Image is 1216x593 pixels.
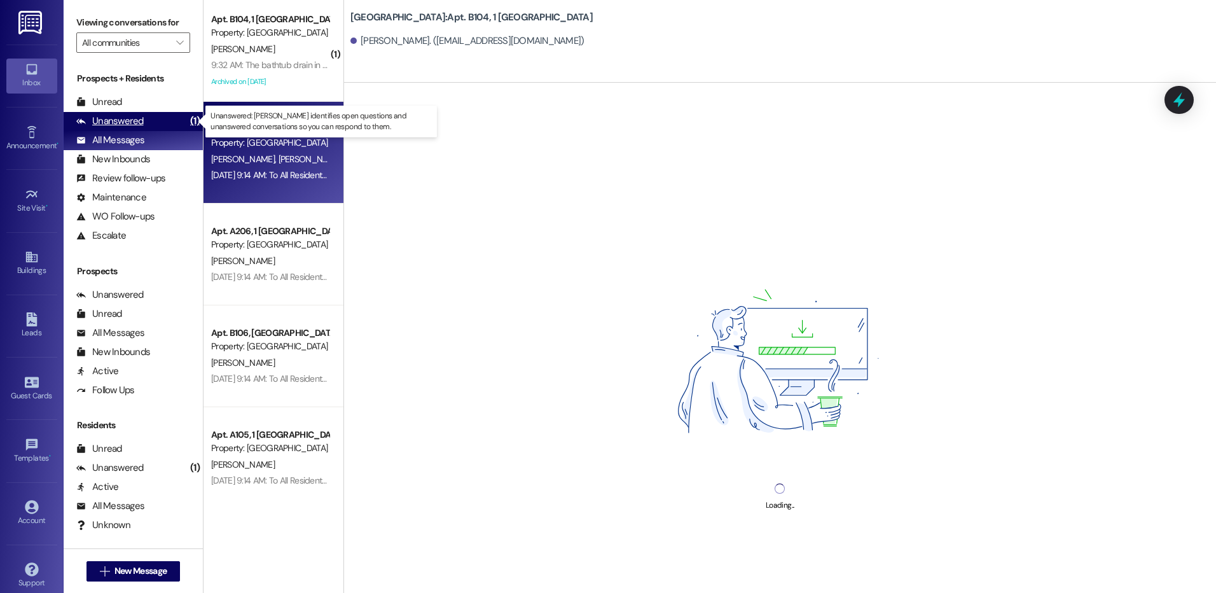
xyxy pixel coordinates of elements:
[76,519,130,532] div: Unknown
[211,238,329,251] div: Property: [GEOGRAPHIC_DATA]
[76,461,144,475] div: Unanswered
[76,95,122,109] div: Unread
[211,428,329,442] div: Apt. A105, 1 [GEOGRAPHIC_DATA]
[211,136,329,150] div: Property: [GEOGRAPHIC_DATA]
[211,153,279,165] span: [PERSON_NAME]
[76,480,119,494] div: Active
[278,153,342,165] span: [PERSON_NAME]
[64,419,203,432] div: Residents
[76,172,165,185] div: Review follow-ups
[114,564,167,578] span: New Message
[76,345,150,359] div: New Inbounds
[49,452,51,461] span: •
[211,59,1176,71] div: 9:32 AM: The bathtub drain in my apartment has repeatedly backed up, producing a very foul odor. ...
[176,38,183,48] i: 
[211,373,907,384] div: [DATE] 9:14 AM: To All Residents at [GEOGRAPHIC_DATA]: The fire alarm inspection will proceed [DA...
[211,326,329,340] div: Apt. B106, [GEOGRAPHIC_DATA]
[86,561,181,582] button: New Message
[64,265,203,278] div: Prospects
[211,225,329,238] div: Apt. A206, 1 [GEOGRAPHIC_DATA]
[18,11,45,34] img: ResiDesk Logo
[211,271,907,283] div: [DATE] 9:14 AM: To All Residents at [GEOGRAPHIC_DATA]: The fire alarm inspection will proceed [DA...
[76,442,122,456] div: Unread
[76,499,144,513] div: All Messages
[6,246,57,281] a: Buildings
[6,309,57,343] a: Leads
[76,365,119,378] div: Active
[766,499,794,512] div: Loading...
[211,255,275,267] span: [PERSON_NAME]
[76,326,144,340] div: All Messages
[211,169,907,181] div: [DATE] 9:14 AM: To All Residents at [GEOGRAPHIC_DATA]: The fire alarm inspection will proceed [DA...
[211,357,275,368] span: [PERSON_NAME]
[211,340,329,353] div: Property: [GEOGRAPHIC_DATA]
[211,43,275,55] span: [PERSON_NAME]
[211,13,329,26] div: Apt. B104, 1 [GEOGRAPHIC_DATA]
[211,111,432,132] p: Unanswered: [PERSON_NAME] identifies open questions and unanswered conversations so you can respo...
[76,210,155,223] div: WO Follow-ups
[187,111,203,131] div: (1)
[76,307,122,321] div: Unread
[211,475,907,486] div: [DATE] 9:14 AM: To All Residents at [GEOGRAPHIC_DATA]: The fire alarm inspection will proceed [DA...
[76,229,126,242] div: Escalate
[6,434,57,468] a: Templates •
[76,13,190,32] label: Viewing conversations for
[211,459,275,470] span: [PERSON_NAME]
[76,288,144,302] div: Unanswered
[6,59,57,93] a: Inbox
[46,202,48,211] span: •
[76,191,146,204] div: Maintenance
[211,442,329,455] div: Property: [GEOGRAPHIC_DATA]
[100,566,109,576] i: 
[76,153,150,166] div: New Inbounds
[82,32,170,53] input: All communities
[350,34,584,48] div: [PERSON_NAME]. ([EMAIL_ADDRESS][DOMAIN_NAME])
[6,559,57,593] a: Support
[6,372,57,406] a: Guest Cards
[76,115,144,128] div: Unanswered
[6,496,57,531] a: Account
[57,139,59,148] span: •
[76,134,144,147] div: All Messages
[6,184,57,218] a: Site Visit •
[64,72,203,85] div: Prospects + Residents
[211,26,329,39] div: Property: [GEOGRAPHIC_DATA]
[350,11,593,24] b: [GEOGRAPHIC_DATA]: Apt. B104, 1 [GEOGRAPHIC_DATA]
[210,74,330,90] div: Archived on [DATE]
[187,458,203,478] div: (1)
[76,384,135,397] div: Follow Ups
